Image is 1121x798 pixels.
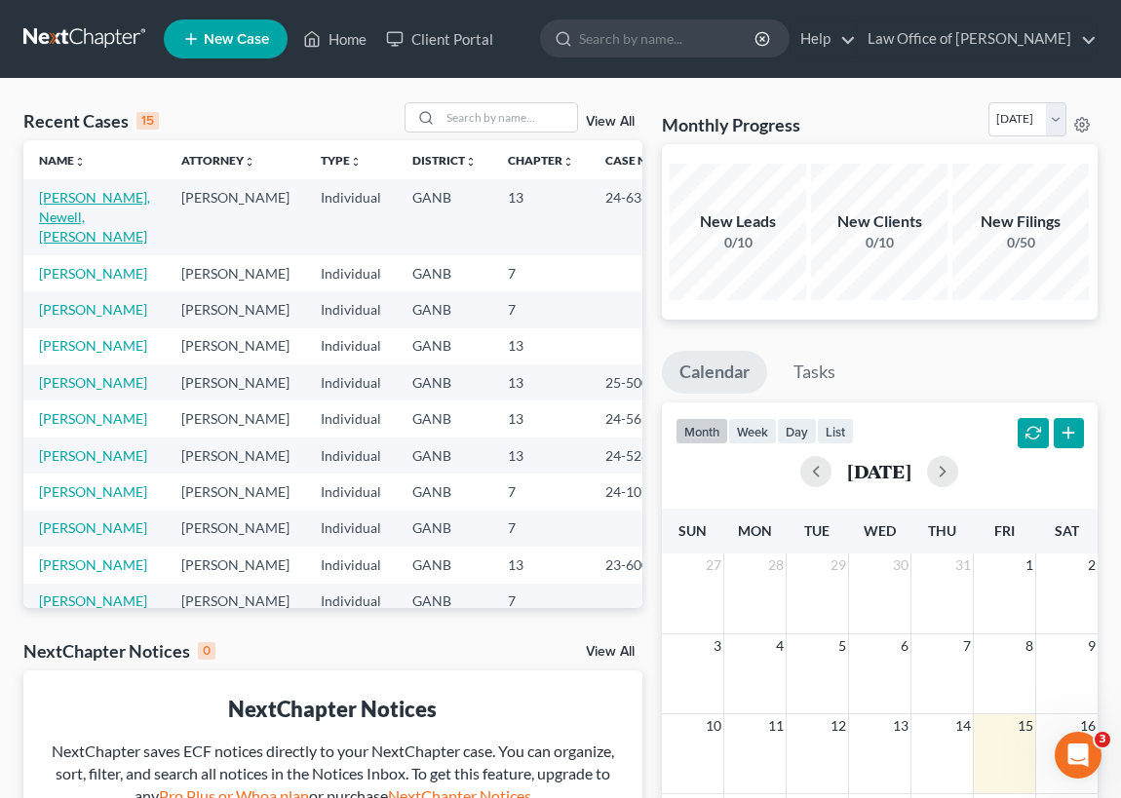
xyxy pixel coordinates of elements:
[676,418,728,444] button: month
[39,410,147,427] a: [PERSON_NAME]
[376,21,503,57] a: Client Portal
[166,437,305,474] td: [PERSON_NAME]
[953,714,973,738] span: 14
[244,156,255,168] i: unfold_more
[305,474,397,510] td: Individual
[492,547,590,583] td: 13
[492,179,590,254] td: 13
[994,522,1015,539] span: Fri
[397,547,492,583] td: GANB
[952,210,1089,233] div: New Filings
[891,714,910,738] span: 13
[39,556,147,573] a: [PERSON_NAME]
[397,400,492,437] td: GANB
[804,522,830,539] span: Tue
[39,592,147,609] a: [PERSON_NAME]
[508,153,574,168] a: Chapterunfold_more
[397,474,492,510] td: GANB
[397,437,492,474] td: GANB
[350,156,362,168] i: unfold_more
[492,584,590,620] td: 7
[492,437,590,474] td: 13
[1055,732,1102,779] iframe: Intercom live chat
[836,634,848,658] span: 5
[791,21,856,57] a: Help
[891,553,910,577] span: 30
[397,584,492,620] td: GANB
[198,642,215,660] div: 0
[662,351,767,394] a: Calendar
[39,337,147,354] a: [PERSON_NAME]
[829,553,848,577] span: 29
[397,291,492,327] td: GANB
[1086,553,1098,577] span: 2
[166,255,305,291] td: [PERSON_NAME]
[136,112,159,130] div: 15
[305,511,397,547] td: Individual
[293,21,376,57] a: Home
[39,153,86,168] a: Nameunfold_more
[166,364,305,400] td: [PERSON_NAME]
[166,179,305,254] td: [PERSON_NAME]
[678,522,707,539] span: Sun
[166,400,305,437] td: [PERSON_NAME]
[397,364,492,400] td: GANB
[397,328,492,364] td: GANB
[829,714,848,738] span: 12
[492,511,590,547] td: 7
[305,291,397,327] td: Individual
[397,511,492,547] td: GANB
[166,474,305,510] td: [PERSON_NAME]
[777,418,817,444] button: day
[670,233,806,252] div: 0/10
[397,179,492,254] td: GANB
[590,437,683,474] td: 24-52839
[847,461,911,481] h2: [DATE]
[181,153,255,168] a: Attorneyunfold_more
[305,179,397,254] td: Individual
[590,364,683,400] td: 25-50057
[321,153,362,168] a: Typeunfold_more
[305,547,397,583] td: Individual
[590,474,683,510] td: 24-10748
[23,639,215,663] div: NextChapter Notices
[492,328,590,364] td: 13
[586,115,635,129] a: View All
[1024,634,1035,658] span: 8
[74,156,86,168] i: unfold_more
[412,153,477,168] a: Districtunfold_more
[166,328,305,364] td: [PERSON_NAME]
[305,364,397,400] td: Individual
[864,522,896,539] span: Wed
[465,156,477,168] i: unfold_more
[305,400,397,437] td: Individual
[953,553,973,577] span: 31
[305,328,397,364] td: Individual
[704,714,723,738] span: 10
[305,255,397,291] td: Individual
[492,255,590,291] td: 7
[670,210,806,233] div: New Leads
[586,645,635,659] a: View All
[952,233,1089,252] div: 0/50
[712,634,723,658] span: 3
[1086,634,1098,658] span: 9
[662,113,800,136] h3: Monthly Progress
[590,400,683,437] td: 24-56584
[204,32,269,47] span: New Case
[858,21,1097,57] a: Law Office of [PERSON_NAME]
[1055,522,1079,539] span: Sat
[1016,714,1035,738] span: 15
[579,20,757,57] input: Search by name...
[166,547,305,583] td: [PERSON_NAME]
[492,364,590,400] td: 13
[1095,732,1110,747] span: 3
[811,233,947,252] div: 0/10
[562,156,574,168] i: unfold_more
[166,511,305,547] td: [PERSON_NAME]
[776,351,853,394] a: Tasks
[728,418,777,444] button: week
[305,584,397,620] td: Individual
[39,301,147,318] a: [PERSON_NAME]
[23,109,159,133] div: Recent Cases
